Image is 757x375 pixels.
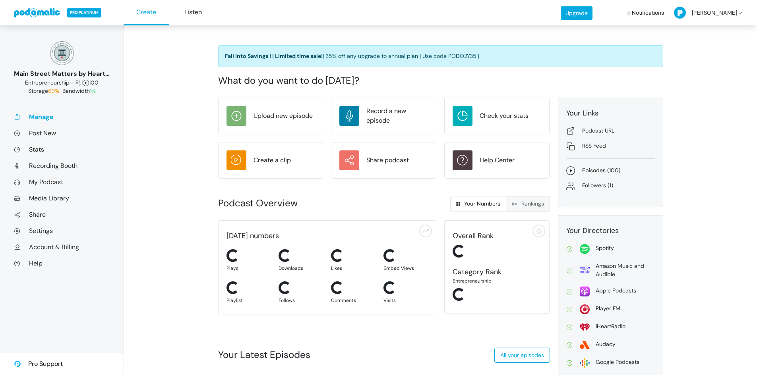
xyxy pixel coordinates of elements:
a: Listen [170,0,216,25]
img: google-2dbf3626bd965f54f93204bbf7eeb1470465527e396fa5b4ad72d911f40d0c40.svg [580,358,590,368]
div: 1 100 [14,79,110,87]
a: Settings [14,227,110,235]
div: Upload new episode [254,111,313,121]
div: Record a new episode [366,106,428,125]
span: Storage [28,87,61,94]
img: apple-26106266178e1f815f76c7066005aa6211188c2910869e7447b8cdd3a6512788.svg [580,287,590,296]
a: Player FM [566,304,655,314]
div: Your Links [566,108,655,119]
div: Follows [279,297,323,304]
div: Check your stats [480,111,529,121]
a: Help Center [453,150,541,170]
div: Embed Views [383,265,428,272]
a: Upgrade [561,6,592,20]
img: player_fm-2f731f33b7a5920876a6a59fec1291611fade0905d687326e1933154b96d4679.svg [580,304,590,314]
a: Share podcast [339,150,428,170]
span: Followers [75,79,81,86]
div: Your Directories [566,225,655,236]
a: Podcast URL [566,127,655,135]
a: [PERSON_NAME] [674,1,743,25]
div: Share podcast [366,156,409,165]
div: Downloads [279,265,323,272]
span: 63% [48,87,59,94]
div: Plays [227,265,271,272]
a: Media Library [14,194,110,202]
img: amazon-69639c57110a651e716f65801135d36e6b1b779905beb0b1c95e1d99d62ebab9.svg [580,265,590,275]
a: My Podcast [14,178,110,186]
a: Pro Support [14,353,63,375]
a: Fall into Savings ! | Limited time sale!| 35% off any upgrade to annual plan | Use code PODO2Y35 | [218,45,663,67]
img: audacy-5d0199fadc8dc77acc7c395e9e27ef384d0cbdead77bf92d3603ebf283057071.svg [580,340,590,350]
a: All your episodes [494,348,550,363]
div: Entrepreneurship [453,277,541,285]
span: 1% [90,87,96,94]
a: Manage [14,113,110,121]
div: Likes [331,265,376,272]
a: Upload new episode [227,106,315,126]
img: spotify-814d7a4412f2fa8a87278c8d4c03771221523d6a641bdc26ea993aaf80ac4ffe.svg [580,244,590,254]
a: iHeartRadio [566,322,655,332]
a: Create a clip [227,150,315,170]
a: Account & Billing [14,243,110,251]
a: Spotify [566,244,655,254]
a: Rankings [506,196,550,212]
div: Podcast Overview [218,196,380,210]
div: Your Latest Episodes [218,348,310,362]
span: Notifications [632,1,664,25]
a: Amazon Music and Audible [566,262,655,279]
div: Audacy [596,340,616,348]
div: [DATE] numbers [223,231,432,241]
div: Overall Rank [453,231,541,241]
a: Audacy [566,340,655,350]
span: PRO PLATINUM [67,8,101,17]
div: Apple Podcasts [596,287,636,295]
img: i_heart_radio-0fea502c98f50158959bea423c94b18391c60ffcc3494be34c3ccd60b54f1ade.svg [580,322,590,332]
a: RSS Feed [566,142,655,150]
div: Create a clip [254,156,291,165]
div: Spotify [596,244,614,252]
a: Recording Booth [14,162,110,170]
span: [PERSON_NAME] [692,1,737,25]
a: Record a new episode [339,106,428,126]
span: Episodes [83,79,89,86]
div: Amazon Music and Audible [596,262,655,279]
div: Visits [383,297,428,304]
a: Help [14,259,110,267]
a: Episodes (100) [566,166,655,175]
a: Google Podcasts [566,358,655,368]
div: Player FM [596,304,620,313]
a: Create [124,0,169,25]
div: Comments [331,297,376,304]
div: Category Rank [453,267,541,277]
a: Check your stats [453,106,541,126]
div: Main Street Matters by Heart on [GEOGRAPHIC_DATA] [14,69,110,79]
strong: Fall into Savings ! | Limited time sale! [225,52,323,60]
div: Google Podcasts [596,358,639,366]
a: Share [14,210,110,219]
div: Playlist [227,297,271,304]
div: iHeartRadio [596,322,625,331]
div: What do you want to do [DATE]? [218,73,663,88]
a: Followers (1) [566,181,655,190]
img: 150x150_17130234.png [50,41,74,65]
img: P-50-ab8a3cff1f42e3edaa744736fdbd136011fc75d0d07c0e6946c3d5a70d29199b.png [674,7,686,19]
a: Your Numbers [450,196,506,212]
a: Post New [14,129,110,137]
span: Business: Entrepreneurship [25,79,70,86]
div: Help Center [480,156,515,165]
span: Bandwidth [62,87,96,94]
a: Stats [14,145,110,154]
a: Apple Podcasts [566,287,655,296]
